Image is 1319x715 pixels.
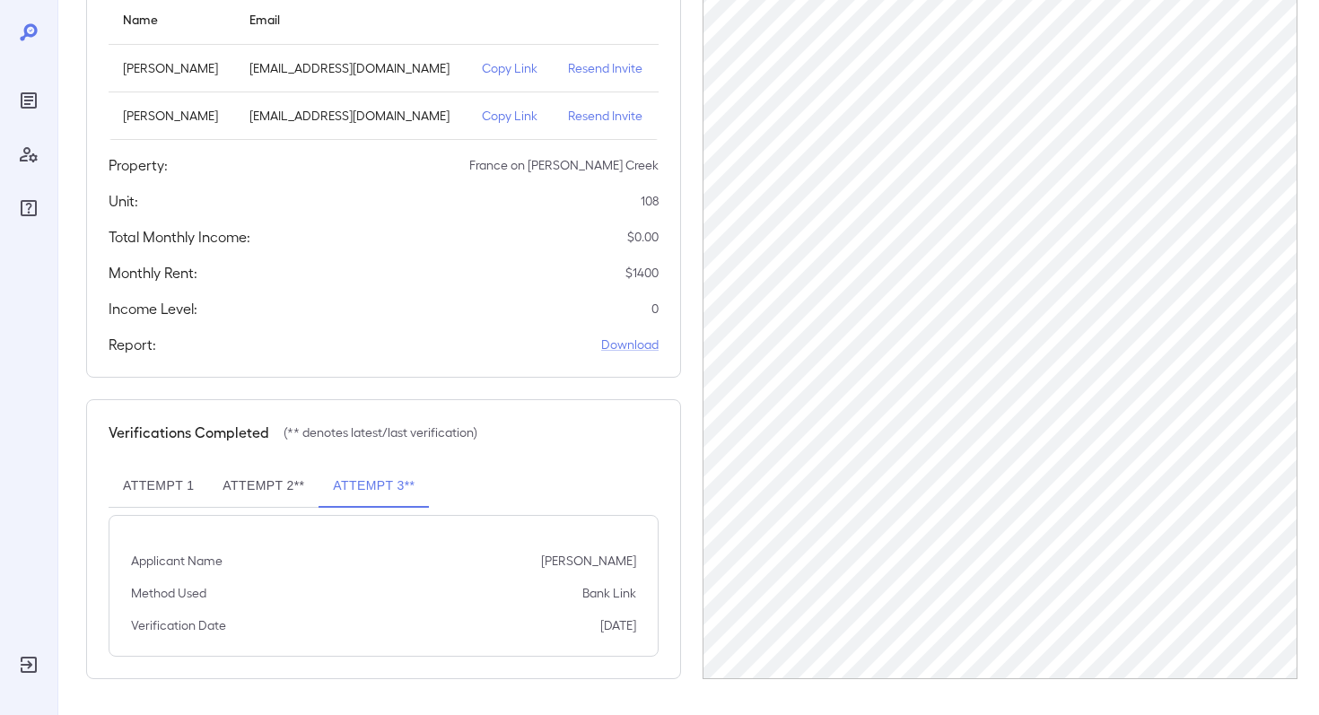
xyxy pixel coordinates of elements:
h5: Income Level: [109,298,197,319]
p: Applicant Name [131,552,223,570]
div: FAQ [14,194,43,222]
p: $ 0.00 [627,228,659,246]
p: 108 [641,192,659,210]
a: Download [601,336,659,353]
p: Copy Link [482,107,539,125]
h5: Report: [109,334,156,355]
p: $ 1400 [625,264,659,282]
h5: Unit: [109,190,138,212]
p: [EMAIL_ADDRESS][DOMAIN_NAME] [249,107,454,125]
button: Attempt 2** [208,465,319,508]
p: (** denotes latest/last verification) [284,423,477,441]
h5: Monthly Rent: [109,262,197,283]
p: Resend Invite [568,107,644,125]
p: Copy Link [482,59,539,77]
p: [PERSON_NAME] [123,107,221,125]
p: [EMAIL_ADDRESS][DOMAIN_NAME] [249,59,454,77]
button: Attempt 1 [109,465,208,508]
div: Reports [14,86,43,115]
p: 0 [651,300,659,318]
button: Attempt 3** [319,465,429,508]
p: [PERSON_NAME] [123,59,221,77]
h5: Property: [109,154,168,176]
p: Bank Link [582,584,636,602]
p: France on [PERSON_NAME] Creek [469,156,659,174]
p: [DATE] [600,616,636,634]
div: Manage Users [14,140,43,169]
p: Resend Invite [568,59,644,77]
p: Method Used [131,584,206,602]
h5: Verifications Completed [109,422,269,443]
p: Verification Date [131,616,226,634]
div: Log Out [14,650,43,679]
p: [PERSON_NAME] [541,552,636,570]
h5: Total Monthly Income: [109,226,250,248]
